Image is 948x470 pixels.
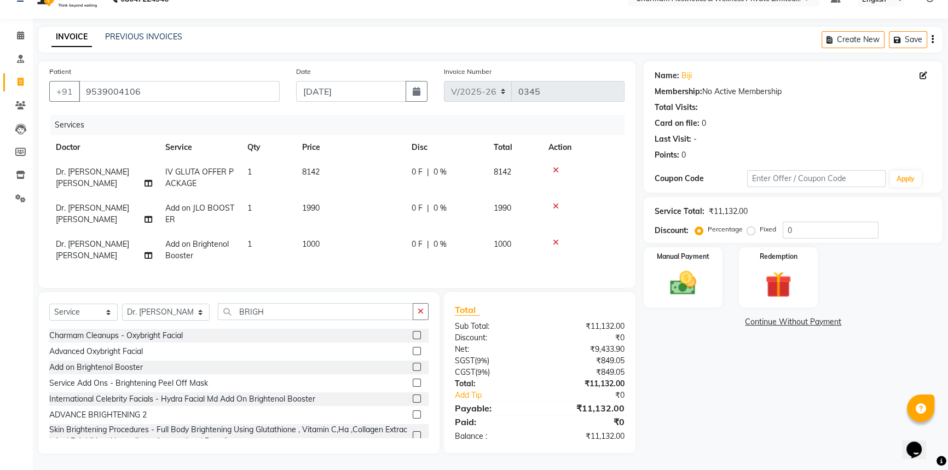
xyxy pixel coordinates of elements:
[757,268,800,301] img: _gift.svg
[681,149,686,161] div: 0
[105,32,182,42] a: PREVIOUS INVOICES
[218,303,413,320] input: Search or Scan
[49,346,143,357] div: Advanced Oxybright Facial
[655,173,747,184] div: Coupon Code
[302,203,320,213] span: 1990
[889,31,927,48] button: Save
[540,355,633,367] div: ₹849.05
[655,86,932,97] div: No Active Membership
[747,170,886,187] input: Enter Offer / Coupon Code
[540,431,633,442] div: ₹11,132.00
[709,206,748,217] div: ₹11,132.00
[247,239,252,249] span: 1
[693,134,697,145] div: -
[165,239,229,260] span: Add on Brightenol Booster
[760,224,776,234] label: Fixed
[540,378,633,390] div: ₹11,132.00
[655,206,704,217] div: Service Total:
[655,118,700,129] div: Card on file:
[455,304,480,316] span: Total
[655,70,679,82] div: Name:
[49,424,408,447] div: Skin Brightening Procedures - Full Body Brightening Using Glutathione , Vitamin C,Ha ,Collagen Ex...
[50,115,633,135] div: Services
[447,402,540,415] div: Payable:
[702,118,706,129] div: 0
[79,81,280,102] input: Search by Name/Mobile/Email/Code
[49,393,315,405] div: International Celebrity Facials - Hydra Facial Md Add On Brightenol Booster
[247,167,252,177] span: 1
[890,171,921,187] button: Apply
[427,239,429,250] span: |
[405,135,487,160] th: Disc
[247,203,252,213] span: 1
[447,378,540,390] div: Total:
[447,415,540,428] div: Paid:
[447,355,540,367] div: ( )
[487,135,542,160] th: Total
[681,70,692,82] a: Biji
[447,321,540,332] div: Sub Total:
[49,330,183,341] div: Charmam Cleanups - Oxybright Facial
[477,368,488,376] span: 9%
[49,378,208,389] div: Service Add Ons - Brightening Peel Off Mask
[165,203,234,224] span: Add on JLO BOOSTER
[655,149,679,161] div: Points:
[540,402,633,415] div: ₹11,132.00
[444,67,492,77] label: Invoice Number
[165,167,234,188] span: IV GLUTA OFFER PACKAGE
[760,252,797,262] label: Redemption
[433,202,447,214] span: 0 %
[447,431,540,442] div: Balance :
[427,166,429,178] span: |
[49,362,143,373] div: Add on Brightenol Booster
[540,321,633,332] div: ₹11,132.00
[412,202,423,214] span: 0 F
[655,86,702,97] div: Membership:
[241,135,296,160] th: Qty
[49,81,80,102] button: +91
[655,225,689,236] div: Discount:
[412,166,423,178] span: 0 F
[412,239,423,250] span: 0 F
[646,316,940,328] a: Continue Without Payment
[447,367,540,378] div: ( )
[540,415,633,428] div: ₹0
[657,252,709,262] label: Manual Payment
[447,332,540,344] div: Discount:
[51,27,92,47] a: INVOICE
[427,202,429,214] span: |
[296,135,405,160] th: Price
[447,390,556,401] a: Add Tip
[494,239,511,249] span: 1000
[159,135,241,160] th: Service
[540,332,633,344] div: ₹0
[902,426,937,459] iframe: chat widget
[542,135,625,160] th: Action
[822,31,885,48] button: Create New
[49,135,159,160] th: Doctor
[708,224,743,234] label: Percentage
[455,356,475,365] span: SGST
[296,67,311,77] label: Date
[540,344,633,355] div: ₹9,433.90
[494,167,511,177] span: 8142
[56,203,129,224] span: Dr. [PERSON_NAME] [PERSON_NAME]
[56,167,129,188] span: Dr. [PERSON_NAME] [PERSON_NAME]
[302,167,320,177] span: 8142
[655,134,691,145] div: Last Visit:
[477,356,487,365] span: 9%
[302,239,320,249] span: 1000
[555,390,633,401] div: ₹0
[433,166,447,178] span: 0 %
[494,203,511,213] span: 1990
[655,102,698,113] div: Total Visits:
[455,367,475,377] span: CGST
[49,409,147,421] div: ADVANCE BRIGHTENING 2
[56,239,129,260] span: Dr. [PERSON_NAME] [PERSON_NAME]
[433,239,447,250] span: 0 %
[662,268,704,298] img: _cash.svg
[447,344,540,355] div: Net:
[540,367,633,378] div: ₹849.05
[49,67,71,77] label: Patient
